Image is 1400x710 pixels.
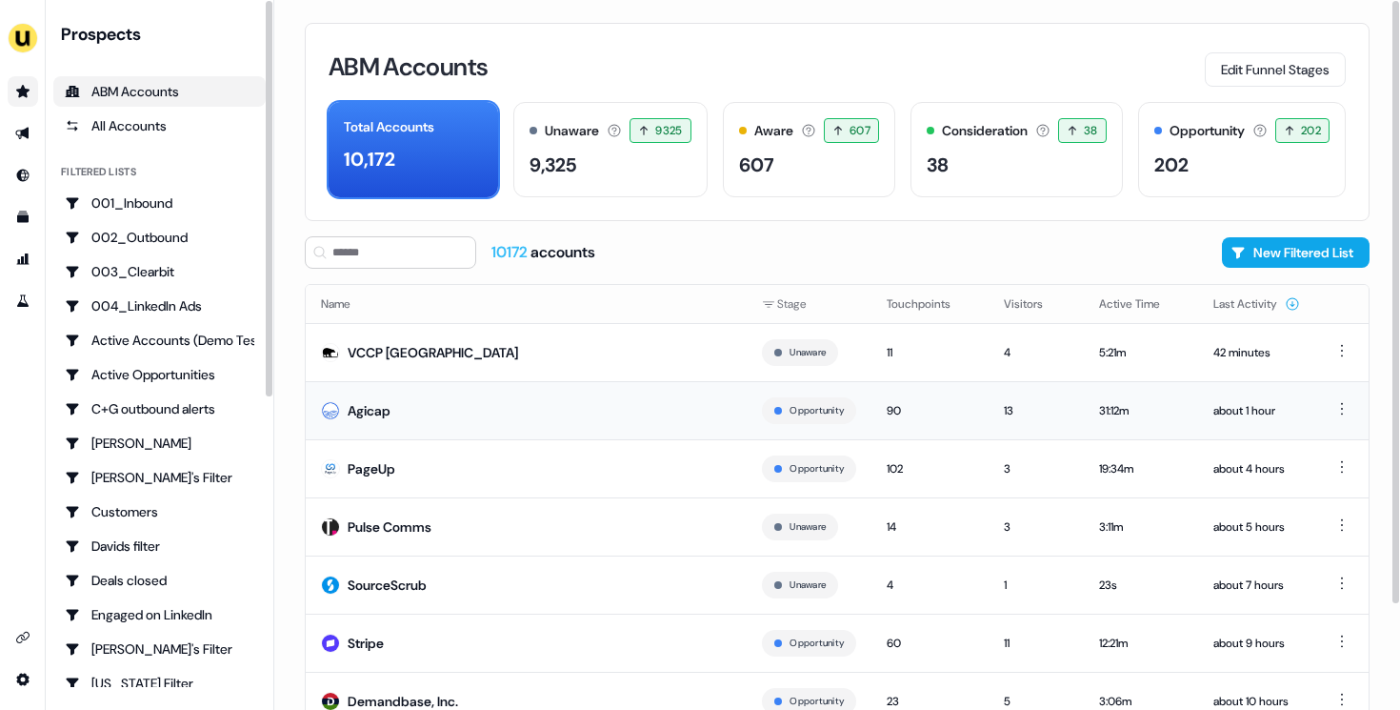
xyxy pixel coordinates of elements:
[1099,634,1183,653] div: 12:21m
[1084,121,1098,140] span: 38
[53,394,266,424] a: Go to C+G outbound alerts
[1213,634,1300,653] div: about 9 hours
[8,286,38,316] a: Go to experiments
[53,531,266,561] a: Go to Davids filter
[65,605,254,624] div: Engaged on LinkedIn
[348,401,390,420] div: Agicap
[8,244,38,274] a: Go to attribution
[8,118,38,149] a: Go to outbound experience
[348,343,518,362] div: VCCP [GEOGRAPHIC_DATA]
[1213,459,1300,478] div: about 4 hours
[790,577,826,594] button: Unaware
[850,121,870,140] span: 607
[790,635,844,652] button: Opportunity
[1301,121,1321,140] span: 202
[53,111,266,141] a: All accounts
[65,331,254,350] div: Active Accounts (Demo Test)
[887,517,973,537] div: 14
[887,401,973,420] div: 90
[1004,459,1069,478] div: 3
[942,121,1028,141] div: Consideration
[1099,343,1183,362] div: 5:21m
[65,116,254,135] div: All Accounts
[1170,121,1245,141] div: Opportunity
[887,634,973,653] div: 60
[790,402,844,419] button: Opportunity
[348,517,431,537] div: Pulse Comms
[53,634,266,664] a: Go to Geneviève's Filter
[887,287,973,321] button: Touchpoints
[53,565,266,596] a: Go to Deals closed
[53,668,266,699] a: Go to Georgia Filter
[790,344,826,361] button: Unaware
[8,160,38,191] a: Go to Inbound
[65,639,254,659] div: [PERSON_NAME]'s Filter
[1099,517,1183,537] div: 3:11m
[1222,237,1370,268] button: New Filtered List
[1099,459,1183,478] div: 19:34m
[1004,401,1069,420] div: 13
[8,622,38,653] a: Go to integrations
[530,151,576,179] div: 9,325
[545,121,599,141] div: Unaware
[65,399,254,418] div: C+G outbound alerts
[53,359,266,390] a: Go to Active Opportunities
[1004,576,1069,595] div: 1
[65,434,254,453] div: [PERSON_NAME]
[348,634,384,653] div: Stripe
[344,117,434,137] div: Total Accounts
[348,576,427,595] div: SourceScrub
[1004,634,1069,653] div: 11
[65,674,254,693] div: [US_STATE] Filter
[887,459,973,478] div: 102
[53,599,266,630] a: Go to Engaged on LinkedIn
[65,365,254,384] div: Active Opportunities
[1213,401,1300,420] div: about 1 hour
[65,296,254,315] div: 004_LinkedIn Ads
[1154,151,1189,179] div: 202
[1213,343,1300,362] div: 42 minutes
[65,571,254,590] div: Deals closed
[65,228,254,247] div: 002_Outbound
[655,121,683,140] span: 9325
[491,242,595,263] div: accounts
[1205,52,1346,87] button: Edit Funnel Stages
[927,151,949,179] div: 38
[65,502,254,521] div: Customers
[887,343,973,362] div: 11
[344,145,395,173] div: 10,172
[8,664,38,695] a: Go to integrations
[65,537,254,556] div: Davids filter
[1004,517,1069,537] div: 3
[754,121,793,141] div: Aware
[790,693,844,710] button: Opportunity
[65,262,254,281] div: 003_Clearbit
[53,428,266,458] a: Go to Charlotte Stone
[1213,517,1300,537] div: about 5 hours
[1004,287,1066,321] button: Visitors
[887,576,973,595] div: 4
[790,518,826,536] button: Unaware
[1099,401,1183,420] div: 31:12m
[329,54,488,79] h3: ABM Accounts
[306,285,747,323] th: Name
[61,164,136,180] div: Filtered lists
[739,151,774,179] div: 607
[53,76,266,107] a: ABM Accounts
[1099,287,1183,321] button: Active Time
[348,459,395,478] div: PageUp
[8,202,38,233] a: Go to templates
[762,294,856,314] div: Stage
[790,460,844,477] button: Opportunity
[8,76,38,107] a: Go to prospects
[1004,343,1069,362] div: 4
[53,325,266,355] a: Go to Active Accounts (Demo Test)
[53,188,266,218] a: Go to 001_Inbound
[53,291,266,321] a: Go to 004_LinkedIn Ads
[1213,287,1300,321] button: Last Activity
[1099,576,1183,595] div: 23s
[491,242,530,262] span: 10172
[1213,576,1300,595] div: about 7 hours
[53,497,266,527] a: Go to Customers
[53,222,266,253] a: Go to 002_Outbound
